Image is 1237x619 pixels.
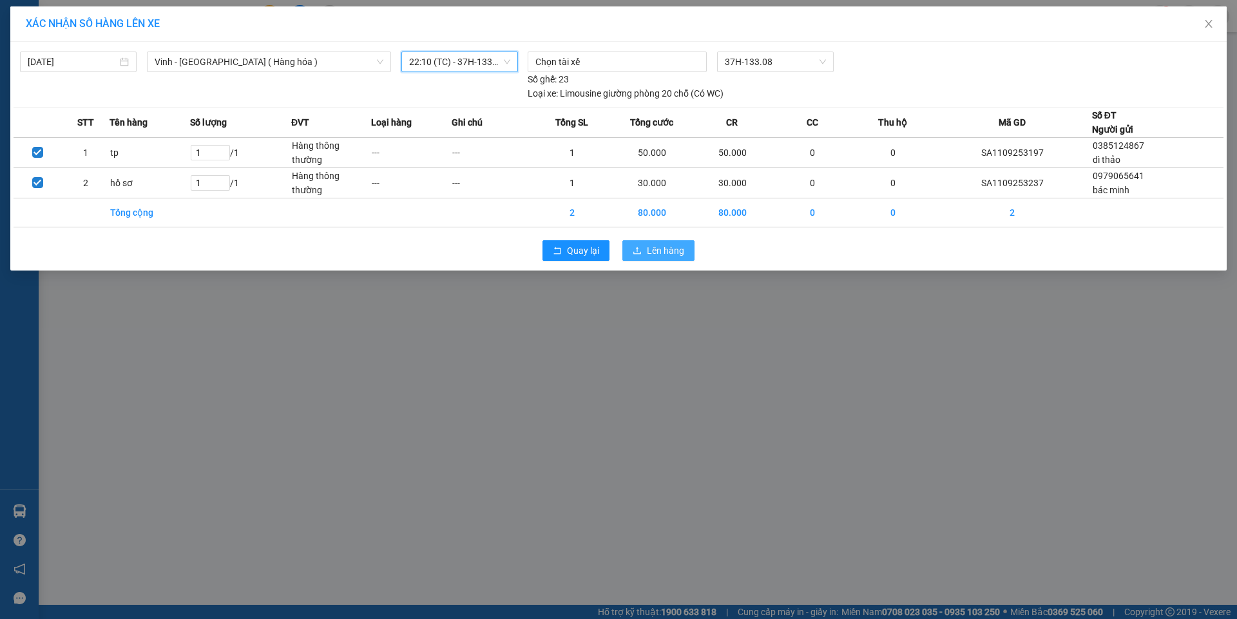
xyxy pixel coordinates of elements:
[693,198,773,227] td: 80.000
[555,115,588,129] span: Tổng SL
[33,10,126,52] strong: CHUYỂN PHÁT NHANH AN PHÚ QUÝ
[612,198,693,227] td: 80.000
[528,86,558,100] span: Loại xe:
[612,168,693,198] td: 30.000
[853,168,934,198] td: 0
[376,58,384,66] span: down
[1191,6,1227,43] button: Close
[452,168,532,198] td: ---
[1092,108,1133,137] div: Số ĐT Người gửi
[190,115,227,129] span: Số lượng
[612,138,693,168] td: 50.000
[772,138,853,168] td: 0
[772,198,853,227] td: 0
[553,246,562,256] span: rollback
[532,198,612,227] td: 2
[62,168,110,198] td: 2
[807,115,818,129] span: CC
[630,115,673,129] span: Tổng cước
[567,243,599,258] span: Quay lại
[31,55,126,99] span: [GEOGRAPHIC_DATA], [GEOGRAPHIC_DATA] ↔ [GEOGRAPHIC_DATA]
[26,17,160,30] span: XÁC NHẬN SỐ HÀNG LÊN XE
[725,52,825,71] span: 37H-133.08
[542,240,609,261] button: rollbackQuay lại
[853,138,934,168] td: 0
[693,138,773,168] td: 50.000
[110,115,148,129] span: Tên hàng
[155,52,383,71] span: Vinh - Hà Nội ( Hàng hóa )
[933,138,1092,168] td: SA1109253197
[933,198,1092,227] td: 2
[1203,19,1214,29] span: close
[878,115,907,129] span: Thu hộ
[409,52,510,71] span: 22:10 (TC) - 37H-133.08
[933,168,1092,198] td: SA1109253237
[528,72,557,86] span: Số ghế:
[633,246,642,256] span: upload
[291,115,309,129] span: ĐVT
[1093,155,1120,165] span: dì thảo
[1093,171,1144,181] span: 0979065641
[1093,140,1144,151] span: 0385124867
[371,115,412,129] span: Loại hàng
[853,198,934,227] td: 0
[110,168,190,198] td: hồ sơ
[77,115,94,129] span: STT
[726,115,738,129] span: CR
[6,70,27,133] img: logo
[528,86,724,100] div: Limousine giường phòng 20 chỗ (Có WC)
[62,138,110,168] td: 1
[110,198,190,227] td: Tổng cộng
[291,138,372,168] td: Hàng thông thường
[110,138,190,168] td: tp
[452,138,532,168] td: ---
[647,243,684,258] span: Lên hàng
[693,168,773,198] td: 30.000
[28,55,117,69] input: 11/09/2025
[291,168,372,198] td: Hàng thông thường
[190,138,291,168] td: / 1
[622,240,695,261] button: uploadLên hàng
[190,168,291,198] td: / 1
[532,168,612,198] td: 1
[528,72,569,86] div: 23
[371,138,452,168] td: ---
[999,115,1026,129] span: Mã GD
[371,168,452,198] td: ---
[452,115,483,129] span: Ghi chú
[532,138,612,168] td: 1
[1093,185,1129,195] span: bác minh
[772,168,853,198] td: 0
